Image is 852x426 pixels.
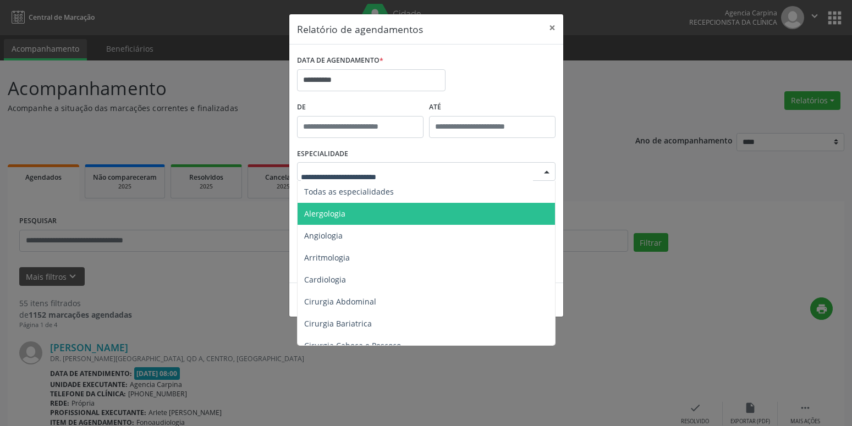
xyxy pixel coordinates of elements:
[304,318,372,329] span: Cirurgia Bariatrica
[541,14,563,41] button: Close
[297,146,348,163] label: ESPECIALIDADE
[297,22,423,36] h5: Relatório de agendamentos
[297,99,424,116] label: De
[304,186,394,197] span: Todas as especialidades
[304,340,401,351] span: Cirurgia Cabeça e Pescoço
[304,208,345,219] span: Alergologia
[304,252,350,263] span: Arritmologia
[429,99,556,116] label: ATÉ
[304,274,346,285] span: Cardiologia
[297,52,383,69] label: DATA DE AGENDAMENTO
[304,230,343,241] span: Angiologia
[304,296,376,307] span: Cirurgia Abdominal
